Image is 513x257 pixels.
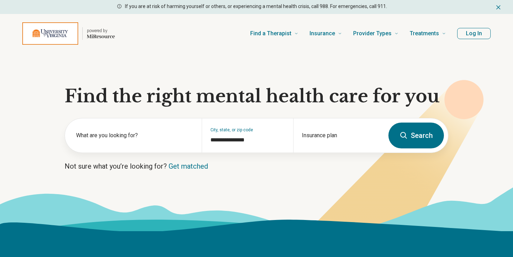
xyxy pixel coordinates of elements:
[495,3,502,11] button: Dismiss
[250,29,291,38] span: Find a Therapist
[457,28,491,39] button: Log In
[410,29,439,38] span: Treatments
[76,131,193,140] label: What are you looking for?
[388,123,444,148] button: Search
[65,86,448,107] h1: Find the right mental health care for you
[65,161,448,171] p: Not sure what you’re looking for?
[250,20,298,47] a: Find a Therapist
[22,22,115,45] a: Home page
[353,29,392,38] span: Provider Types
[310,29,335,38] span: Insurance
[310,20,342,47] a: Insurance
[87,28,115,34] p: powered by
[410,20,446,47] a: Treatments
[353,20,399,47] a: Provider Types
[169,162,208,170] a: Get matched
[125,3,387,10] p: If you are at risk of harming yourself or others, or experiencing a mental health crisis, call 98...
